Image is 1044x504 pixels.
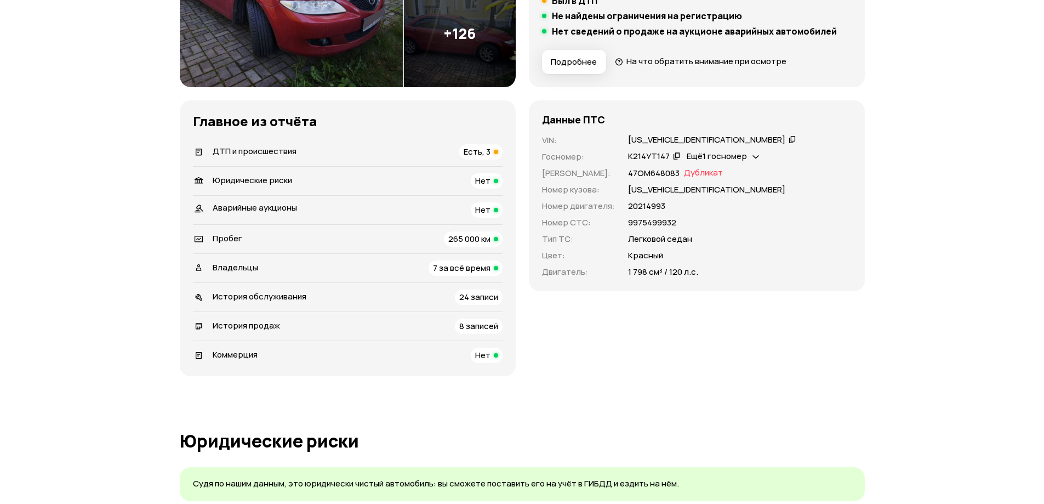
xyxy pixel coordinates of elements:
p: Легковой седан [628,233,692,245]
h5: Не найдены ограничения на регистрацию [552,10,742,21]
span: На что обратить внимание при осмотре [626,55,786,67]
span: Нет [475,175,490,186]
p: 1 798 см³ / 120 л.с. [628,266,698,278]
span: История обслуживания [213,291,306,302]
h4: Данные ПТС [542,114,605,126]
p: Госномер : [542,151,615,163]
div: К214УТ147 [628,151,670,162]
p: 47ОМ648083 [628,167,680,179]
p: [US_VEHICLE_IDENTIFICATION_NUMBER] [628,184,785,196]
p: 20214993 [628,200,665,212]
span: Нет [475,204,490,216]
span: Коммерция [213,349,258,360]
span: Нет [475,349,490,361]
span: ДТП и происшествия [213,145,296,157]
span: Подробнее [551,56,597,67]
span: История продаж [213,320,280,331]
span: 24 записи [459,291,498,303]
h3: Главное из отчёта [193,114,503,129]
span: Пробег [213,233,242,244]
span: Ещё 1 госномер [687,150,747,162]
span: Есть, 3 [464,146,490,157]
button: Подробнее [542,50,606,74]
a: На что обратить внимание при осмотре [615,55,787,67]
p: [PERSON_NAME] : [542,167,615,179]
h1: Юридические риски [180,431,865,451]
span: 265 000 км [448,233,490,245]
div: [US_VEHICLE_IDENTIFICATION_NUMBER] [628,134,785,146]
span: 8 записей [459,320,498,332]
p: Цвет : [542,250,615,262]
p: Номер двигателя : [542,200,615,212]
p: Судя по нашим данным, это юридически чистый автомобиль: вы сможете поставить его на учёт в ГИБДД ... [193,478,852,490]
p: Тип ТС : [542,233,615,245]
p: VIN : [542,134,615,146]
span: Аварийные аукционы [213,202,297,213]
h5: Нет сведений о продаже на аукционе аварийных автомобилей [552,26,837,37]
span: Дубликат [684,167,723,179]
span: Владельцы [213,262,258,273]
span: Юридические риски [213,174,292,186]
p: Номер СТС : [542,217,615,229]
p: Красный [628,250,663,262]
span: 7 за всё время [433,262,490,274]
p: Двигатель : [542,266,615,278]
p: Номер кузова : [542,184,615,196]
p: 9975499932 [628,217,676,229]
